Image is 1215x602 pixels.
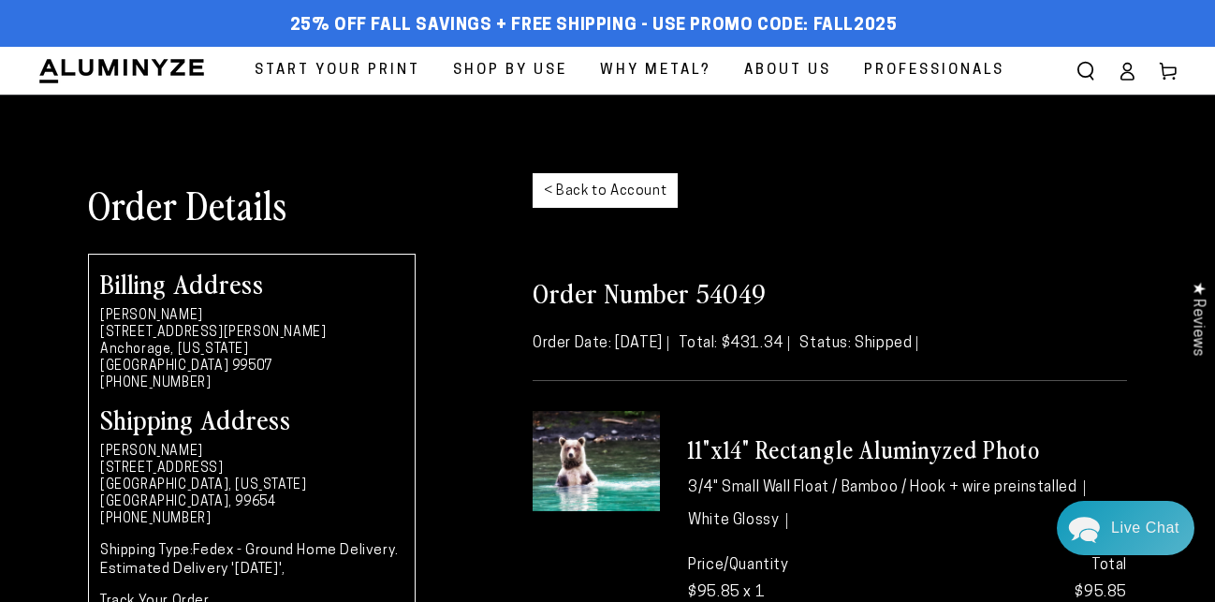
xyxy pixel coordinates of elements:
a: About Us [730,47,845,95]
p: Fedex - Ground Home Delivery. Estimated Delivery '[DATE]', [100,542,403,579]
img: John [175,28,224,77]
summary: Search our site [1065,51,1106,92]
strong: [PERSON_NAME] [100,445,203,459]
a: < Back to Account [533,173,678,208]
li: [STREET_ADDRESS][PERSON_NAME] [100,325,403,342]
h1: Order Details [88,180,505,228]
strong: Total [1091,558,1127,573]
img: Helga [214,28,263,77]
strong: Shipping Type: [100,544,193,558]
span: Status: Shipped [799,336,917,351]
li: [GEOGRAPHIC_DATA] 99507 [100,359,403,375]
img: Marie J [136,28,184,77]
span: Shop By Use [453,58,567,83]
li: White Glossy [688,513,787,530]
img: d43a2b16f90f7195f4c1ce3167853375 [62,184,81,202]
img: Aluminyze [37,57,206,85]
div: We usually reply within an hour at this time of day. [27,87,371,103]
strong: [PERSON_NAME] [100,309,203,323]
span: Start Your Print [255,58,420,83]
span: Why Metal? [600,58,711,83]
div: Recent Conversations [37,150,359,168]
a: Start Your Print [241,47,434,95]
li: Anchorage, [US_STATE] [100,342,403,359]
h2: Billing Address [100,270,403,296]
div: [DATE] [330,246,363,260]
p: Okay great, the full resolution is always best [62,204,363,222]
span: Re:amaze [200,398,253,412]
li: [GEOGRAPHIC_DATA], [US_STATE] [100,477,403,494]
span: Total: $431.34 [679,336,788,351]
li: [STREET_ADDRESS] [100,461,403,477]
li: 3/4" Small Wall Float / Bamboo / Hook + wire preinstalled [688,480,1085,497]
div: [PERSON_NAME] [85,184,330,202]
h2: Order Number 54049 [533,275,1127,309]
span: We run on [143,402,254,411]
li: [GEOGRAPHIC_DATA], 99654 [100,494,403,511]
h3: 11"x14" Rectangle Aluminyzed Photo [688,434,1127,465]
div: [PERSON_NAME] [85,245,330,263]
div: Contact Us Directly [1111,501,1179,555]
p: Hi [PERSON_NAME], Thank you for sending these pictures and you're welcome. Your new order is read... [62,265,363,283]
li: [PHONE_NUMBER] [100,511,403,528]
a: Shop By Use [439,47,581,95]
img: fba842a801236a3782a25bbf40121a09 [62,244,81,263]
h2: Shipping Address [100,405,403,432]
div: Chat widget toggle [1057,501,1194,555]
span: 25% off FALL Savings + Free Shipping - Use Promo Code: FALL2025 [290,16,898,37]
div: [DATE] [330,186,363,200]
div: Click to open Judge.me floating reviews tab [1179,267,1215,371]
span: About Us [744,58,831,83]
span: Professionals [864,58,1004,83]
a: Why Metal? [586,47,725,95]
a: Send a Message [126,429,271,459]
img: 11"x14" Rectangle White Glossy Aluminyzed Photo - 3/4" Small Wall Float / WireHangerPreinstalled [533,411,660,511]
li: [PHONE_NUMBER] [100,375,403,392]
a: Professionals [850,47,1018,95]
span: Order Date: [DATE] [533,336,668,351]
